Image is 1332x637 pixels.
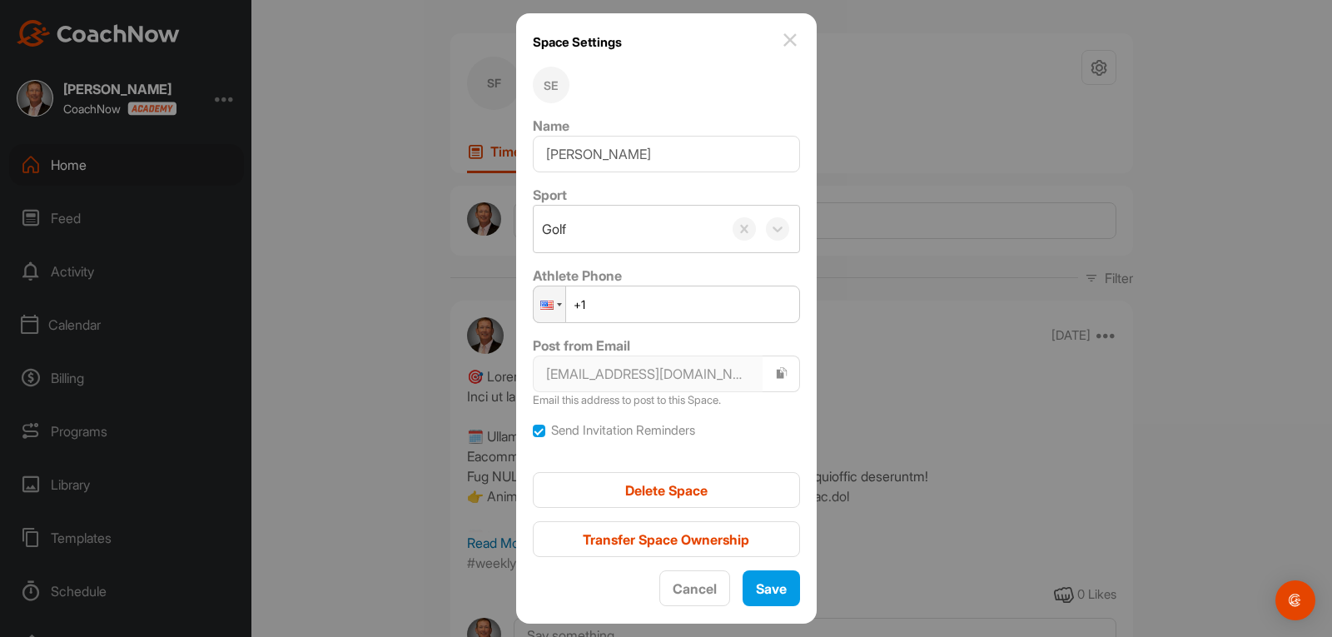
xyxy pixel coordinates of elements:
[551,421,695,440] label: Send Invitation Reminders
[533,67,569,103] div: SE
[625,482,708,499] span: Delete Space
[533,472,800,508] button: Delete Space
[533,30,622,54] h1: Space Settings
[1275,580,1315,620] div: Open Intercom Messenger
[534,286,565,322] div: United States: + 1
[756,580,787,597] span: Save
[533,521,800,557] button: Transfer Space Ownership
[533,286,800,323] input: 1 (702) 123-4567
[583,531,749,548] span: Transfer Space Ownership
[780,30,800,50] img: close
[533,392,800,409] p: Email this address to post to this Space.
[659,570,730,606] button: Cancel
[533,337,630,354] label: Post from Email
[533,187,567,203] label: Sport
[533,267,622,284] label: Athlete Phone
[743,570,800,606] button: Save
[533,117,569,134] label: Name
[542,219,566,239] div: Golf
[673,580,717,597] span: Cancel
